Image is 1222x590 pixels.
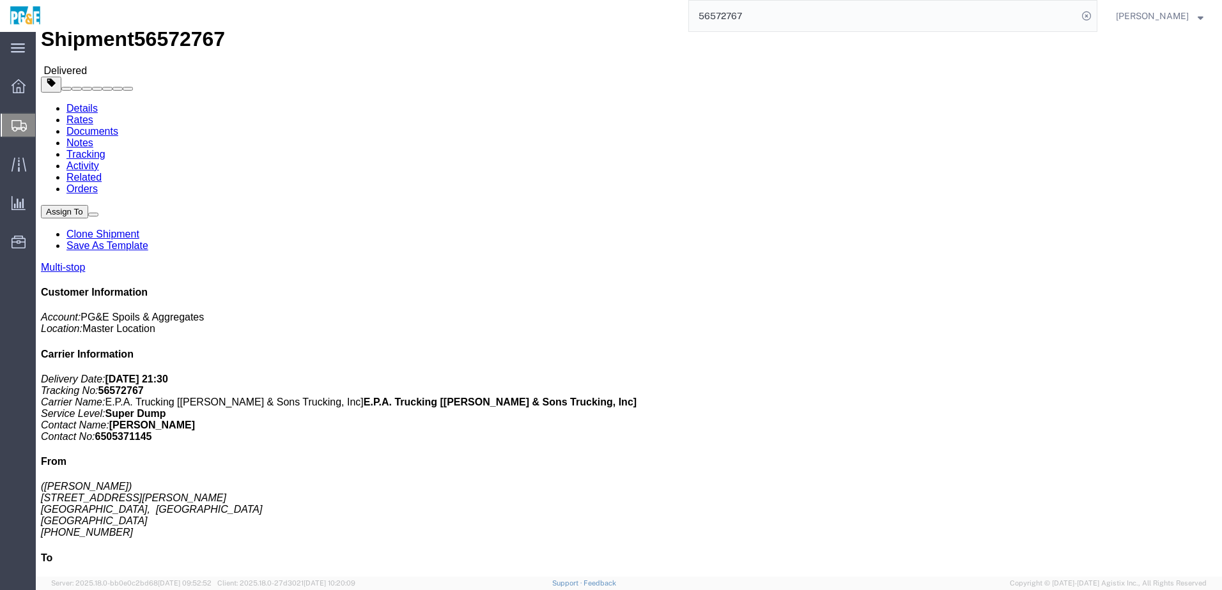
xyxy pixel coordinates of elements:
button: [PERSON_NAME] [1115,8,1204,24]
iframe: FS Legacy Container [36,32,1222,577]
input: Search for shipment number, reference number [689,1,1078,31]
span: Server: 2025.18.0-bb0e0c2bd68 [51,579,212,587]
span: Evelyn Angel [1116,9,1189,23]
span: Client: 2025.18.0-27d3021 [217,579,355,587]
a: Support [552,579,584,587]
span: Copyright © [DATE]-[DATE] Agistix Inc., All Rights Reserved [1010,578,1207,589]
span: [DATE] 10:20:09 [304,579,355,587]
img: logo [9,6,42,26]
span: [DATE] 09:52:52 [158,579,212,587]
a: Feedback [584,579,616,587]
